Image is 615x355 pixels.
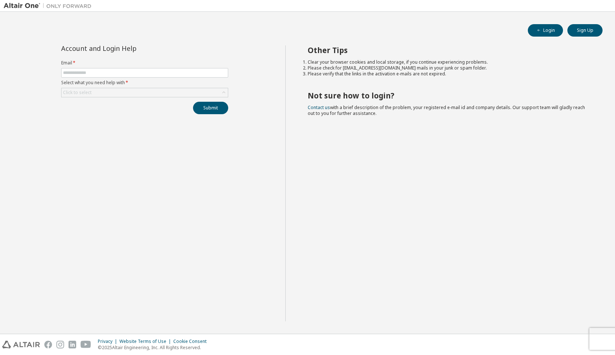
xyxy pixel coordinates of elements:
[308,91,589,100] h2: Not sure how to login?
[61,80,228,86] label: Select what you need help with
[98,339,119,344] div: Privacy
[98,344,211,351] p: © 2025 Altair Engineering, Inc. All Rights Reserved.
[308,59,589,65] li: Clear your browser cookies and local storage, if you continue experiencing problems.
[308,65,589,71] li: Please check for [EMAIL_ADDRESS][DOMAIN_NAME] mails in your junk or spam folder.
[68,341,76,348] img: linkedin.svg
[528,24,563,37] button: Login
[173,339,211,344] div: Cookie Consent
[308,104,585,116] span: with a brief description of the problem, your registered e-mail id and company details. Our suppo...
[63,90,92,96] div: Click to select
[308,71,589,77] li: Please verify that the links in the activation e-mails are not expired.
[308,45,589,55] h2: Other Tips
[308,104,330,111] a: Contact us
[44,341,52,348] img: facebook.svg
[193,102,228,114] button: Submit
[567,24,603,37] button: Sign Up
[2,341,40,348] img: altair_logo.svg
[119,339,173,344] div: Website Terms of Use
[61,45,195,51] div: Account and Login Help
[81,341,91,348] img: youtube.svg
[62,88,228,97] div: Click to select
[56,341,64,348] img: instagram.svg
[4,2,95,10] img: Altair One
[61,60,228,66] label: Email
